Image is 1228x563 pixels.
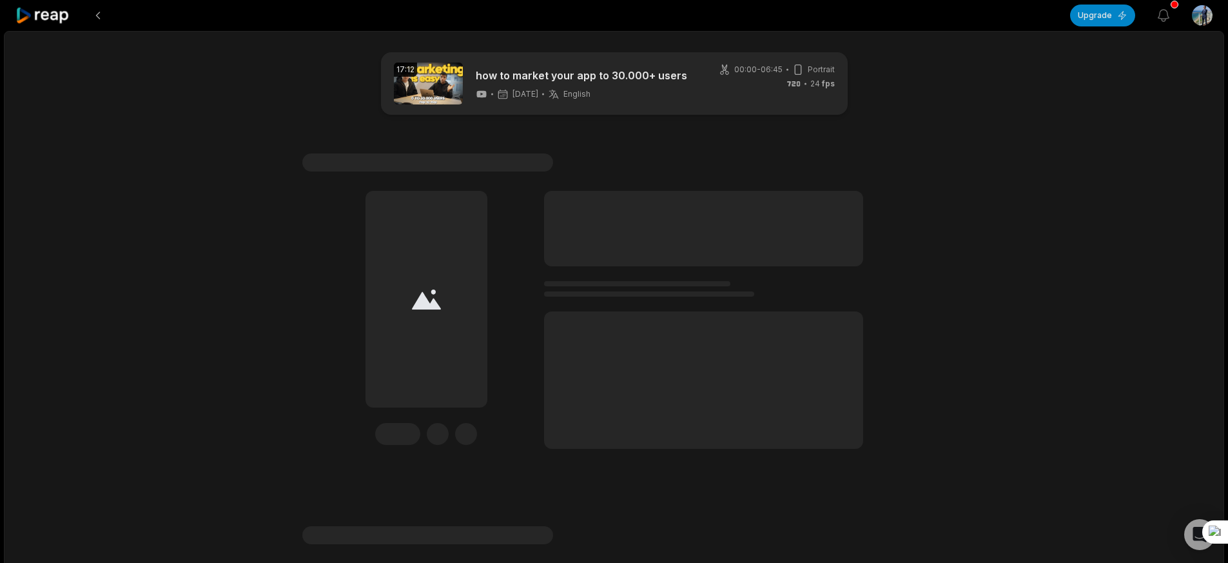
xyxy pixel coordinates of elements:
[302,153,553,172] span: #1 Lorem ipsum dolor sit amet consecteturs
[563,89,590,99] span: English
[1070,5,1135,26] button: Upgrade
[822,79,835,88] span: fps
[302,526,553,544] span: #1 Lorem ipsum dolor sit amet consecteturs
[512,89,538,99] span: [DATE]
[375,423,420,445] div: Edit
[476,68,687,83] a: how to market your app to 30.000+ users
[1184,519,1215,550] div: Open Intercom Messenger
[808,64,835,75] span: Portrait
[810,78,835,90] span: 24
[734,64,783,75] span: 00:00 - 06:45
